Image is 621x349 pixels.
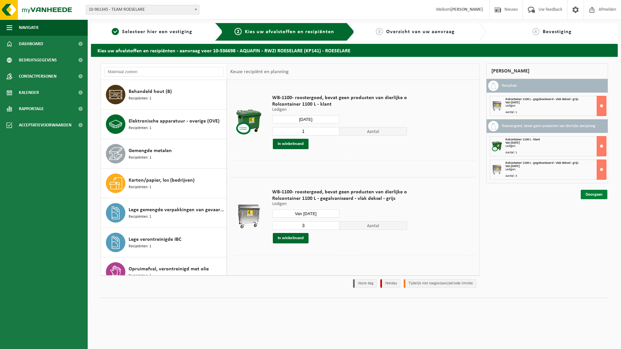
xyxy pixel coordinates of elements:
span: Selecteer hier een vestiging [122,29,192,34]
h3: Restafval [502,81,517,91]
input: Selecteer datum [272,115,340,123]
span: 2 [234,28,242,35]
span: Contactpersonen [19,68,57,84]
span: Rolcontainer 1100 L - klant [505,138,540,141]
p: Ledigen [272,108,407,112]
span: Recipiënten: 1 [129,184,151,190]
span: Kalender [19,84,39,101]
div: Ledigen [505,145,606,148]
li: Vaste dag [353,279,377,288]
span: Recipiënten: 1 [129,243,151,250]
button: Opruimafval, verontreinigd met olie Recipiënten: 1 [101,257,227,287]
span: Lege verontreinigde IBC [129,236,181,243]
h2: Kies uw afvalstoffen en recipiënten - aanvraag voor 10-536698 - AQUAFIN - RWZI ROESELARE (KP141) ... [91,44,618,57]
button: Elektronische apparatuur - overige (OVE) Recipiënten: 1 [101,110,227,139]
span: 3 [376,28,383,35]
span: 10-961345 - TEAM ROESELARE [86,5,199,14]
span: Recipiënten: 1 [129,155,151,161]
span: Rolcontainer 1100 L - klant [272,101,407,108]
span: Karton/papier, los (bedrijven) [129,176,195,184]
button: Behandeld hout (B) Recipiënten: 1 [101,80,227,110]
button: In winkelmand [273,233,309,243]
h3: Roostergoed, bevat geen producten van dierlijke oorsprong [502,121,595,131]
span: Lege gemengde verpakkingen van gevaarlijke stoffen [129,206,225,214]
span: WB-1100- roostergoed, bevat geen producten van dierlijke o [272,189,407,195]
button: Lege gemengde verpakkingen van gevaarlijke stoffen Recipiënten: 1 [101,198,227,228]
span: Rapportage [19,101,44,117]
span: Aantal [339,221,407,230]
strong: Van [DATE] [505,141,520,145]
span: Opruimafval, verontreinigd met olie [129,265,209,273]
input: Selecteer datum [272,210,340,218]
div: [PERSON_NAME] [486,63,608,79]
span: Recipiënten: 1 [129,214,151,220]
button: Karton/papier, los (bedrijven) Recipiënten: 1 [101,169,227,198]
strong: Van [DATE] [505,164,520,168]
span: Dashboard [19,36,43,52]
div: Ledigen [505,104,606,108]
input: Materiaal zoeken [104,67,223,77]
div: Aantal: 3 [505,174,606,178]
span: Elektronische apparatuur - overige (OVE) [129,117,220,125]
a: 1Selecteer hier een vestiging [94,28,210,36]
li: Tijdelijk niet toegestaan/période limitée [404,279,476,288]
div: Aantal: 1 [505,151,606,154]
div: Aantal: 1 [505,111,606,114]
strong: Van [DATE] [505,101,520,104]
span: Navigatie [19,19,39,36]
span: Recipiënten: 1 [129,273,151,279]
span: Bedrijfsgegevens [19,52,57,68]
button: Lege verontreinigde IBC Recipiënten: 1 [101,228,227,257]
span: 1 [112,28,119,35]
span: Rolcontainer 1100 L - gegalvaniseerd - vlak deksel - grijs [505,97,578,101]
span: Aantal [339,127,407,136]
span: Gemengde metalen [129,147,172,155]
span: Recipiënten: 1 [129,125,151,131]
a: Doorgaan [581,190,607,199]
span: WB-1100- roostergoed, bevat geen producten van dierlijke o [272,95,407,101]
span: 4 [532,28,539,35]
span: Acceptatievoorwaarden [19,117,71,133]
span: Rolcontainer 1100 L - gegalvaniseerd - vlak deksel - grijs [505,161,578,165]
span: 10-961345 - TEAM ROESELARE [86,5,199,15]
button: In winkelmand [273,139,309,149]
span: Recipiënten: 1 [129,96,151,102]
span: Overzicht van uw aanvraag [386,29,455,34]
li: Holiday [380,279,400,288]
p: Ledigen [272,202,407,206]
button: Gemengde metalen Recipiënten: 1 [101,139,227,169]
div: Keuze recipiënt en planning [227,64,292,80]
span: Behandeld hout (B) [129,88,172,96]
div: Ledigen [505,168,606,171]
span: Bevestiging [543,29,572,34]
span: Rolcontainer 1100 L - gegalvaniseerd - vlak deksel - grijs [272,195,407,202]
span: Kies uw afvalstoffen en recipiënten [245,29,334,34]
strong: [PERSON_NAME] [450,7,483,12]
